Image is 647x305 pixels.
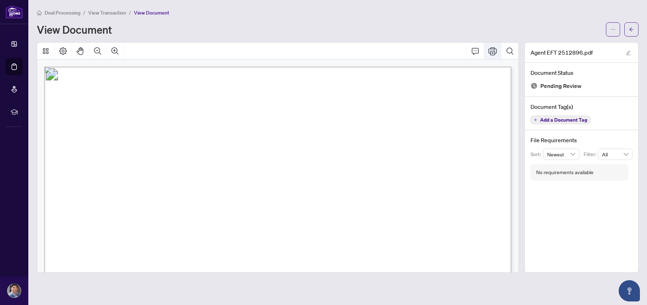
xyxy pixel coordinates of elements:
button: Add a Document Tag [530,116,590,124]
h4: Document Tag(s) [530,102,632,111]
h1: View Document [37,24,112,35]
span: All [602,149,628,160]
h4: Document Status [530,68,632,77]
span: Deal Processing [45,10,80,16]
p: Filter: [584,150,598,158]
span: arrow-left [629,27,634,32]
span: View Document [134,10,169,16]
span: plus [534,118,537,122]
img: Profile Icon [7,284,21,298]
div: No requirements available [536,168,594,176]
span: Newest [547,149,575,160]
img: Document Status [530,82,538,89]
span: Add a Document Tag [540,117,587,122]
p: Sort: [530,150,543,158]
span: View Transaction [88,10,126,16]
button: Open asap [619,280,640,301]
span: home [37,10,42,15]
img: logo [6,5,23,18]
li: / [83,9,85,17]
li: / [129,9,131,17]
h4: File Requirements [530,136,632,144]
span: Agent EFT 2512896.pdf [530,48,593,57]
span: edit [626,50,631,55]
span: Pending Review [540,81,581,91]
span: ellipsis [611,27,615,32]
